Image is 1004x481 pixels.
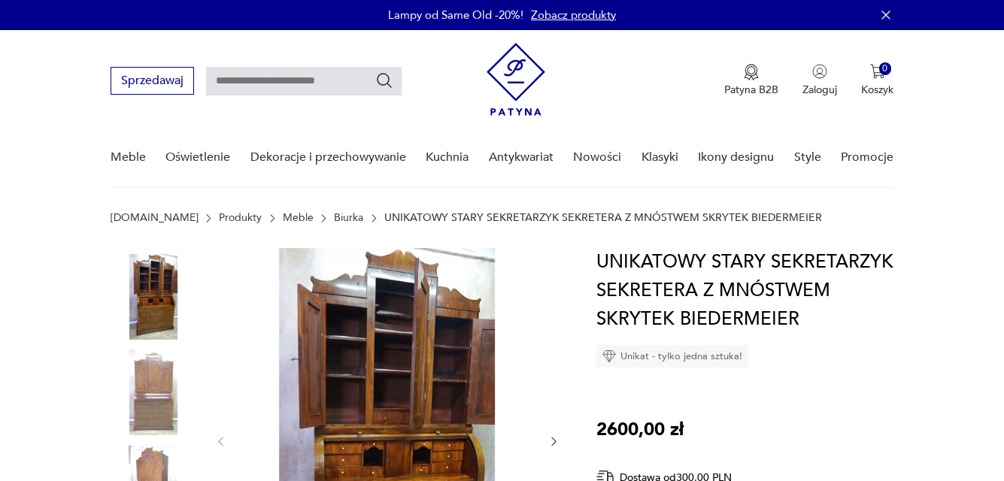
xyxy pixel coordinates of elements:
a: [DOMAIN_NAME] [111,212,199,224]
button: 0Koszyk [861,64,893,97]
a: Zobacz produkty [531,8,616,23]
img: Patyna - sklep z meblami i dekoracjami vintage [487,43,545,116]
img: Zdjęcie produktu UNIKATOWY STARY SEKRETARZYK SEKRETERA Z MNÓSTWEM SKRYTEK BIEDERMEIER [111,254,196,340]
img: Zdjęcie produktu UNIKATOWY STARY SEKRETARZYK SEKRETERA Z MNÓSTWEM SKRYTEK BIEDERMEIER [111,349,196,435]
a: Meble [111,129,146,186]
p: Patyna B2B [724,83,778,97]
h1: UNIKATOWY STARY SEKRETARZYK SEKRETERA Z MNÓSTWEM SKRYTEK BIEDERMEIER [596,248,910,334]
a: Promocje [841,129,893,186]
a: Oświetlenie [165,129,230,186]
a: Ikony designu [698,129,774,186]
p: Zaloguj [802,83,837,97]
button: Zaloguj [802,64,837,97]
a: Dekoracje i przechowywanie [250,129,406,186]
a: Antykwariat [489,129,554,186]
a: Produkty [219,212,262,224]
p: Lampy od Same Old -20%! [388,8,523,23]
img: Ikona koszyka [870,64,885,79]
img: Ikona diamentu [602,349,616,363]
a: Klasyki [642,129,678,186]
a: Style [794,129,821,186]
button: Szukaj [375,71,393,89]
p: 2600,00 zł [596,416,684,444]
a: Nowości [573,129,621,186]
img: Ikona medalu [744,64,759,80]
button: Patyna B2B [724,64,778,97]
a: Kuchnia [426,129,469,186]
p: UNIKATOWY STARY SEKRETARZYK SEKRETERA Z MNÓSTWEM SKRYTEK BIEDERMEIER [384,212,822,224]
a: Biurka [334,212,363,224]
a: Ikona medaluPatyna B2B [724,64,778,97]
img: Ikonka użytkownika [812,64,827,79]
a: Meble [283,212,314,224]
div: Unikat - tylko jedna sztuka! [596,345,748,368]
a: Sprzedawaj [111,77,194,87]
button: Sprzedawaj [111,67,194,95]
div: 0 [879,62,892,75]
p: Koszyk [861,83,893,97]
